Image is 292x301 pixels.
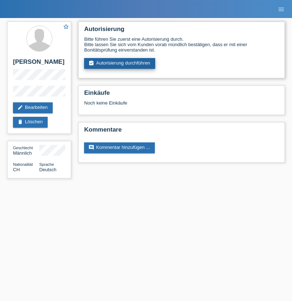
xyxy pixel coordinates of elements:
[17,119,23,125] i: delete
[13,58,65,69] h2: [PERSON_NAME]
[84,100,279,111] div: Noch keine Einkäufe
[63,23,69,31] a: star_border
[13,145,39,156] div: Männlich
[84,89,279,100] h2: Einkäufe
[39,162,54,167] span: Sprache
[278,6,285,13] i: menu
[84,26,279,36] h2: Autorisierung
[17,105,23,110] i: edit
[84,142,155,153] a: commentKommentar hinzufügen ...
[13,117,48,128] a: deleteLöschen
[274,7,288,11] a: menu
[13,162,33,167] span: Nationalität
[84,58,155,69] a: assignment_turned_inAutorisierung durchführen
[88,60,94,66] i: assignment_turned_in
[63,23,69,30] i: star_border
[39,167,57,172] span: Deutsch
[84,126,279,137] h2: Kommentare
[13,146,33,150] span: Geschlecht
[13,102,53,113] a: editBearbeiten
[88,145,94,150] i: comment
[84,36,279,53] div: Bitte führen Sie zuerst eine Autorisierung durch. Bitte lassen Sie sich vom Kunden vorab mündlich...
[13,167,20,172] span: Schweiz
